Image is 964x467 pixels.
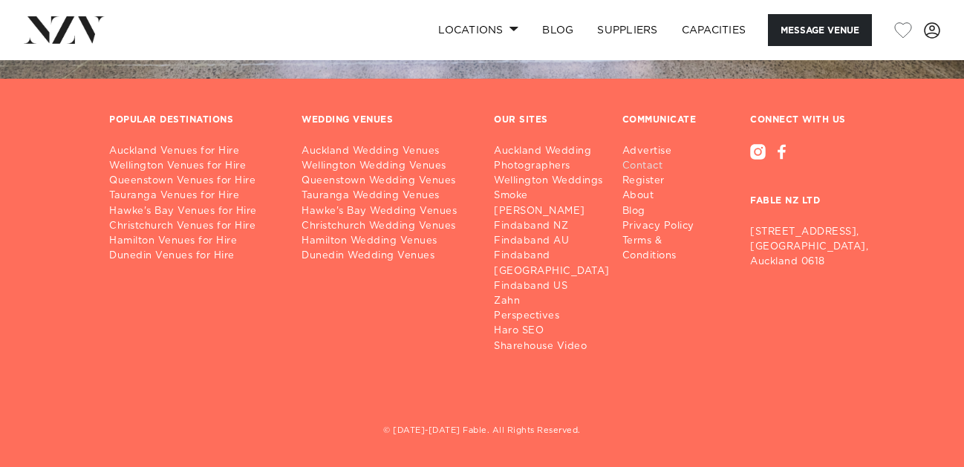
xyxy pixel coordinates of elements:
[622,144,727,159] a: Advertise
[494,174,622,189] a: Wellington Weddings
[109,234,278,249] a: Hamilton Venues for Hire
[750,225,855,270] p: [STREET_ADDRESS], [GEOGRAPHIC_DATA], Auckland 0618
[109,159,278,174] a: Wellington Venues for Hire
[494,234,622,249] a: Findaband AU
[622,159,727,174] a: Contact
[768,14,872,46] button: Message Venue
[302,249,470,264] a: Dunedin Wedding Venues
[494,144,622,174] a: Auckland Wedding Photographers
[750,114,855,126] h3: CONNECT WITH US
[494,249,622,278] a: Findaband [GEOGRAPHIC_DATA]
[494,219,622,234] a: Findaband NZ
[530,14,585,46] a: BLOG
[622,189,727,203] a: About
[494,114,548,126] h3: OUR SITES
[494,309,622,324] a: Perspectives
[494,294,622,309] a: Zahn
[670,14,758,46] a: Capacities
[109,204,278,219] a: Hawke's Bay Venues for Hire
[109,219,278,234] a: Christchurch Venues for Hire
[426,14,530,46] a: Locations
[109,174,278,189] a: Queenstown Venues for Hire
[24,16,105,43] img: nzv-logo.png
[302,204,470,219] a: Hawke's Bay Wedding Venues
[109,144,278,159] a: Auckland Venues for Hire
[494,324,622,339] a: Haro SEO
[585,14,669,46] a: SUPPLIERS
[302,234,470,249] a: Hamilton Wedding Venues
[494,339,622,354] a: Sharehouse Video
[302,189,470,203] a: Tauranga Wedding Venues
[622,219,727,234] a: Privacy Policy
[622,204,727,219] a: Blog
[109,249,278,264] a: Dunedin Venues for Hire
[302,159,470,174] a: Wellington Wedding Venues
[109,425,855,438] h5: © [DATE]-[DATE] Fable. All Rights Reserved.
[302,144,470,159] a: Auckland Wedding Venues
[494,279,622,294] a: Findaband US
[494,204,622,219] a: [PERSON_NAME]
[622,114,697,126] h3: COMMUNICATE
[622,234,727,264] a: Terms & Conditions
[302,174,470,189] a: Queenstown Wedding Venues
[622,174,727,189] a: Register
[302,114,393,126] h3: WEDDING VENUES
[109,114,233,126] h3: POPULAR DESTINATIONS
[750,160,855,219] h3: FABLE NZ LTD
[109,189,278,203] a: Tauranga Venues for Hire
[494,189,622,203] a: Smoke
[302,219,470,234] a: Christchurch Wedding Venues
